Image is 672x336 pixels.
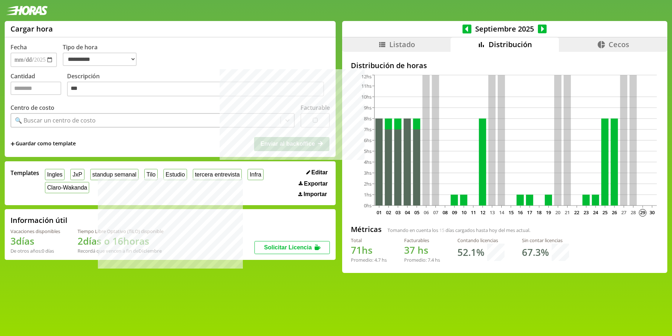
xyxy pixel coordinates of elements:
[377,209,382,216] text: 01
[63,43,142,67] label: Tipo de hora
[471,209,476,216] text: 11
[193,169,242,180] button: tercera entrevista
[650,209,655,216] text: 30
[361,94,372,100] tspan: 10hs
[351,237,387,244] div: Total
[555,209,560,216] text: 20
[351,244,387,257] h1: hs
[443,209,448,216] text: 08
[364,104,372,111] tspan: 9hs
[457,246,484,259] h1: 52.1 %
[489,209,494,216] text: 13
[248,169,264,180] button: Infra
[361,73,372,80] tspan: 12hs
[395,209,401,216] text: 03
[11,140,15,148] span: +
[351,61,659,70] h2: Distribución de horas
[433,209,438,216] text: 07
[621,209,626,216] text: 27
[304,181,328,187] span: Exportar
[452,209,457,216] text: 09
[364,126,372,133] tspan: 7hs
[405,209,410,216] text: 04
[522,246,549,259] h1: 67.3 %
[45,182,89,193] button: Claro-Wakanda
[404,244,415,257] span: 37
[546,209,551,216] text: 19
[522,237,569,244] div: Sin contar licencias
[386,209,391,216] text: 02
[254,241,330,254] button: Solicitar Licencia
[78,235,163,248] h1: 2 días o 16 horas
[70,169,84,180] button: JxP
[351,224,382,234] h2: Métricas
[536,209,542,216] text: 18
[11,82,61,95] input: Cantidad
[364,159,372,165] tspan: 4hs
[364,137,372,144] tspan: 6hs
[11,228,60,235] div: Vacaciones disponibles
[138,248,162,254] b: Diciembre
[480,209,485,216] text: 12
[296,180,330,187] button: Exportar
[78,248,163,254] div: Recordá que vencen a fin de
[424,209,429,216] text: 06
[364,170,372,176] tspan: 3hs
[364,191,372,198] tspan: 1hs
[602,209,607,216] text: 25
[461,209,466,216] text: 10
[374,257,381,263] span: 4.7
[457,237,505,244] div: Contando licencias
[404,237,440,244] div: Facturables
[300,104,330,112] label: Facturable
[527,209,532,216] text: 17
[499,209,504,216] text: 14
[15,116,96,124] div: 🔍 Buscar un centro de costo
[472,24,538,34] span: Septiembre 2025
[364,202,372,209] tspan: 0hs
[489,40,532,49] span: Distribución
[609,40,629,49] span: Cecos
[518,209,523,216] text: 16
[11,248,60,254] div: De otros años: 0 días
[428,257,434,263] span: 7.4
[508,209,513,216] text: 15
[11,140,76,148] span: +Guardar como template
[11,43,27,51] label: Fecha
[6,6,48,15] img: logotipo
[351,257,387,263] div: Promedio: hs
[90,169,138,180] button: standup semanal
[574,209,579,216] text: 22
[439,227,444,233] span: 15
[640,209,645,216] text: 29
[11,72,67,99] label: Cantidad
[584,209,589,216] text: 23
[631,209,636,216] text: 28
[364,181,372,187] tspan: 2hs
[11,24,53,34] h1: Cargar hora
[351,244,362,257] span: 71
[304,169,330,176] button: Editar
[78,228,163,235] div: Tiempo Libre Optativo (TiLO) disponible
[565,209,570,216] text: 21
[387,227,530,233] span: Tomando en cuenta los días cargados hasta hoy del mes actual.
[404,257,440,263] div: Promedio: hs
[11,169,39,177] span: Templates
[163,169,187,180] button: Estudio
[45,169,65,180] button: Ingles
[67,82,324,97] textarea: Descripción
[144,169,158,180] button: Tilo
[404,244,440,257] h1: hs
[11,104,54,112] label: Centro de costo
[11,215,67,225] h2: Información útil
[612,209,617,216] text: 26
[364,115,372,122] tspan: 8hs
[264,244,312,250] span: Solicitar Licencia
[311,169,328,176] span: Editar
[11,235,60,248] h1: 3 días
[593,209,598,216] text: 24
[389,40,415,49] span: Listado
[414,209,419,216] text: 05
[364,148,372,154] tspan: 5hs
[361,83,372,89] tspan: 11hs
